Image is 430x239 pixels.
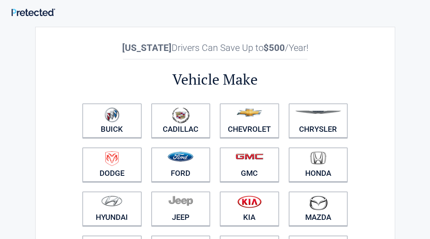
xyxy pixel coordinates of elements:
[172,107,190,123] img: cadillac
[220,103,279,138] a: Chevrolet
[237,195,262,208] img: kia
[82,147,142,182] a: Dodge
[310,151,326,165] img: honda
[289,147,348,182] a: Honda
[237,108,262,117] img: chevrolet
[78,43,353,53] h2: Drivers Can Save Up to /Year
[220,192,279,226] a: Kia
[11,8,55,16] img: Main Logo
[295,111,342,114] img: chrysler
[105,151,119,166] img: dodge
[289,103,348,138] a: Chrysler
[82,103,142,138] a: Buick
[82,192,142,226] a: Hyundai
[151,103,211,138] a: Cadillac
[168,152,193,162] img: ford
[168,195,193,206] img: jeep
[263,43,285,53] b: $500
[289,192,348,226] a: Mazda
[151,147,211,182] a: Ford
[78,70,353,89] h2: Vehicle Make
[235,153,263,160] img: gmc
[105,107,119,123] img: buick
[122,43,172,53] b: [US_STATE]
[151,192,211,226] a: Jeep
[220,147,279,182] a: GMC
[309,195,328,210] img: mazda
[101,195,123,206] img: hyundai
